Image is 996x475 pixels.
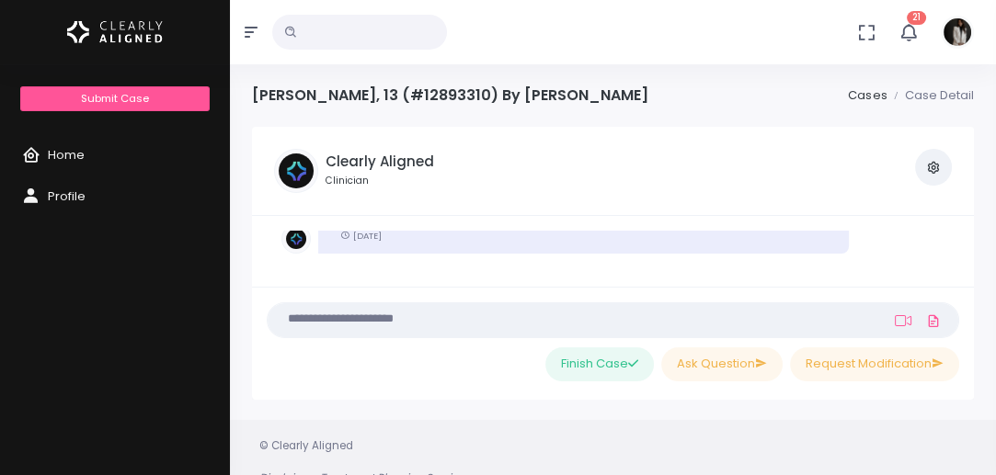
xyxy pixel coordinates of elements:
span: Home [48,146,85,164]
span: 21 [907,11,926,25]
button: Ask Question [661,347,783,381]
img: Logo Horizontal [67,13,163,51]
small: [DATE] [340,230,382,242]
img: Header Avatar [941,16,974,49]
h4: [PERSON_NAME], 13 (#12893310) By [PERSON_NAME] [252,86,648,104]
h5: Clearly Aligned [326,153,434,170]
a: Add Loom Video [891,313,915,328]
a: Cases [848,86,887,104]
button: Request Modification [790,347,959,381]
a: Submit Case [20,86,209,111]
button: Finish Case [545,347,654,381]
span: Submit Case [81,91,149,106]
a: Add Files [922,304,944,337]
li: Case Detail [887,86,974,105]
span: Profile [48,187,86,205]
small: Clinician [326,174,434,188]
